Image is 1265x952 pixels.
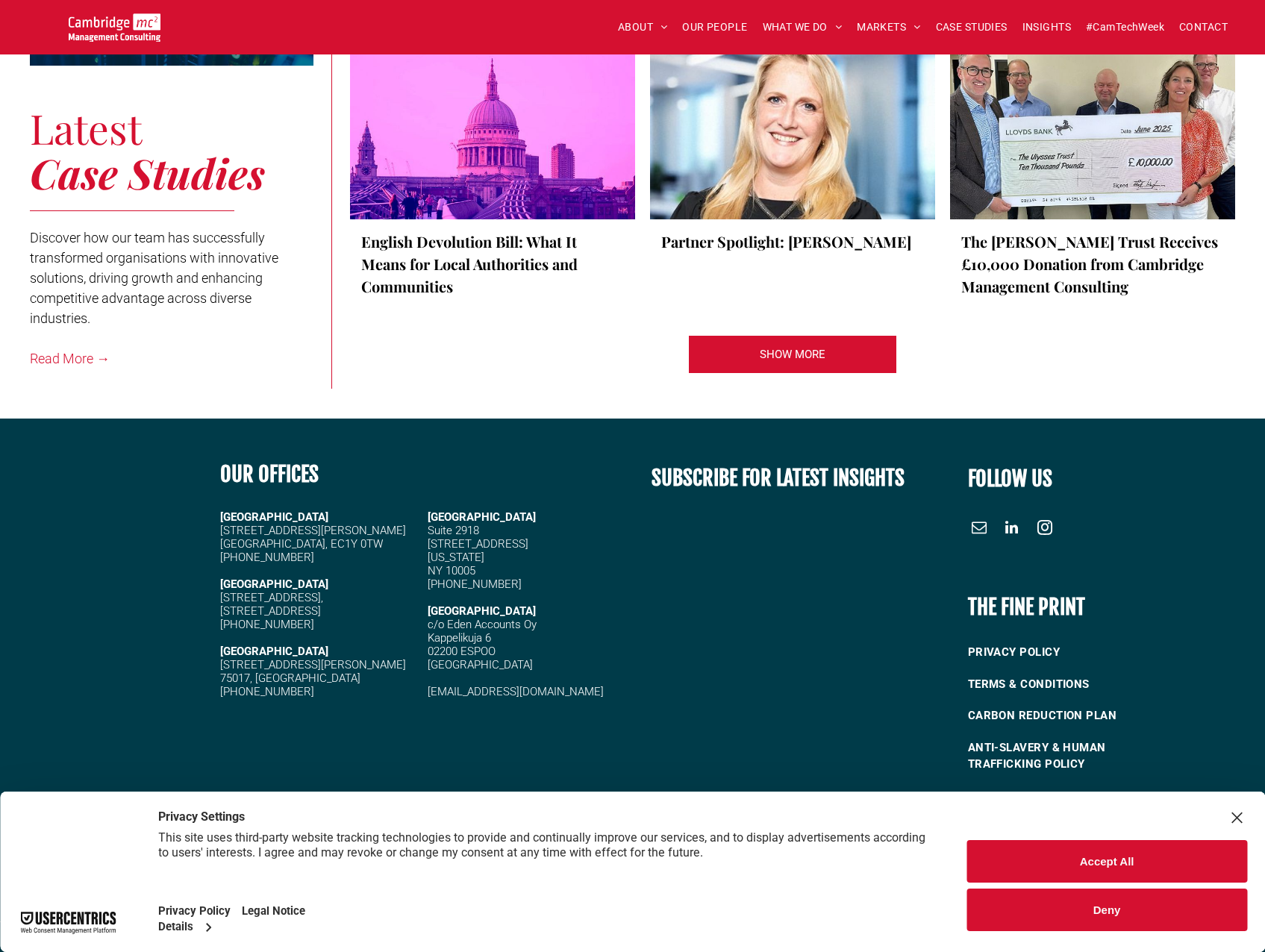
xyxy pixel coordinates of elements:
strong: [GEOGRAPHIC_DATA] [220,510,328,524]
a: OUR PEOPLE [675,16,755,39]
a: English Devolution Bill: What It Means for Local Authorities and Communities [361,231,624,298]
a: ABOUT [610,16,675,39]
a: INSIGHTS [1015,16,1078,39]
span: 75017, [GEOGRAPHIC_DATA] [220,671,360,685]
a: linkedin [1001,516,1023,542]
a: email [968,516,990,542]
a: MARKETS [849,16,928,39]
a: CARBON REDUCTION PLAN [968,700,1171,732]
a: TERMS & CONDITIONS [968,668,1171,701]
font: FOLLOW US [968,466,1052,492]
span: [PHONE_NUMBER] [220,551,314,564]
a: A woman with long blonde hair is smiling at the camera. She is wearing a black top and a silver n... [650,33,935,219]
a: St Pauls Cathedral [350,33,635,219]
strong: [GEOGRAPHIC_DATA] [220,577,328,591]
a: Read More → [30,351,110,366]
span: Latest [30,100,142,155]
a: Partner Spotlight: [PERSON_NAME] [661,231,924,253]
span: NY 10005 [428,564,475,577]
span: [STREET_ADDRESS] [428,537,528,551]
img: Cambridge MC Logo [69,13,160,42]
span: [PHONE_NUMBER] [220,618,314,631]
span: Discover how our team has successfully transformed organisations with innovative solutions, drivi... [30,230,278,326]
a: CONTACT [1172,16,1235,39]
span: [PHONE_NUMBER] [428,577,522,591]
span: [US_STATE] [428,551,484,564]
a: Cambridge MC Falklands team standing with Polly Marsh, CEO of the Ulysses Trust, holding a cheque [950,33,1235,219]
b: OUR OFFICES [220,461,319,487]
span: [STREET_ADDRESS], [220,591,323,604]
a: The [PERSON_NAME] Trust Receives £10,000 Donation from Cambridge Management Consulting [961,231,1224,298]
span: [PHONE_NUMBER] [220,685,314,698]
a: PRIVACY POLICY [968,636,1171,668]
a: ANTI-SLAVERY & HUMAN TRAFFICKING POLICY [968,732,1171,780]
strong: [GEOGRAPHIC_DATA] [220,645,328,658]
span: c/o Eden Accounts Oy Kappelikuja 6 02200 ESPOO [GEOGRAPHIC_DATA] [428,618,537,671]
a: #CamTechWeek [1078,16,1172,39]
a: [EMAIL_ADDRESS][DOMAIN_NAME] [428,685,604,698]
a: instagram [1034,516,1056,542]
b: THE FINE PRINT [968,594,1085,620]
span: [GEOGRAPHIC_DATA] [428,604,536,618]
span: SHOW MORE [760,336,825,373]
span: [STREET_ADDRESS][PERSON_NAME] [220,658,406,671]
span: Suite 2918 [428,524,479,537]
span: [GEOGRAPHIC_DATA] [428,510,536,524]
span: [STREET_ADDRESS][PERSON_NAME] [GEOGRAPHIC_DATA], EC1Y 0TW [220,524,406,551]
a: WHAT WE DO [755,16,850,39]
span: Case Studies [30,145,265,200]
span: [STREET_ADDRESS] [220,604,321,618]
a: CASE STUDIES [928,16,1015,39]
